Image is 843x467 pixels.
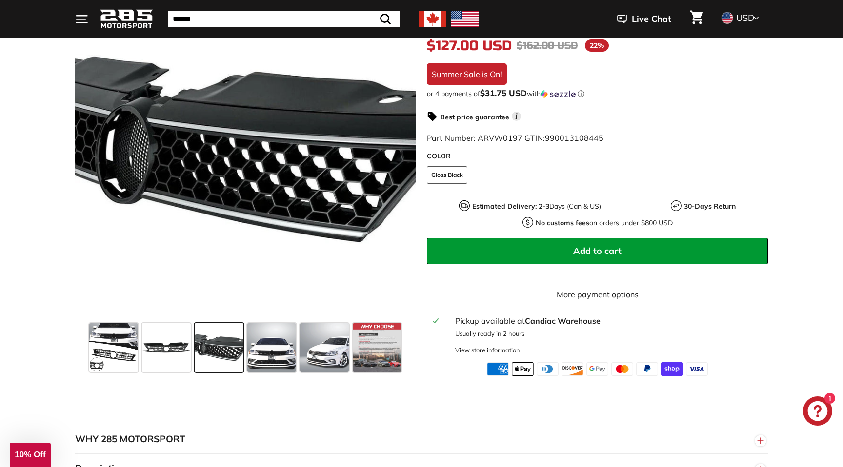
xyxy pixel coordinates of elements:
[100,8,153,31] img: Logo_285_Motorsport_areodynamics_components
[562,362,583,376] img: discover
[512,112,521,121] span: i
[455,346,520,355] div: View store information
[736,12,754,23] span: USD
[168,11,400,27] input: Search
[661,362,683,376] img: shopify_pay
[800,396,835,428] inbox-online-store-chat: Shopify online store chat
[604,7,684,31] button: Live Chat
[427,238,768,264] button: Add to cart
[487,362,509,376] img: american_express
[10,443,51,467] div: 10% Off
[525,316,601,326] strong: Candiac Warehouse
[517,39,578,52] span: $162.00 USD
[427,89,768,98] div: or 4 payments of with
[427,151,768,161] label: COLOR
[585,39,609,52] span: 22%
[455,315,762,327] div: Pickup available at
[15,450,45,459] span: 10% Off
[427,63,507,85] div: Summer Sale is On!
[75,425,768,454] button: WHY 285 MOTORSPORT
[536,218,673,228] p: on orders under $800 USD
[686,362,708,376] img: visa
[427,133,603,143] span: Part Number: ARVW0197 GTIN:
[512,362,534,376] img: apple_pay
[632,13,671,25] span: Live Chat
[472,202,549,211] strong: Estimated Delivery: 2-3
[611,362,633,376] img: master
[427,38,512,54] span: $127.00 USD
[472,201,601,212] p: Days (Can & US)
[440,113,509,121] strong: Best price guarantee
[586,362,608,376] img: google_pay
[684,202,736,211] strong: 30-Days Return
[480,88,527,98] span: $31.75 USD
[573,245,622,256] span: Add to cart
[636,362,658,376] img: paypal
[684,2,709,36] a: Cart
[541,90,576,98] img: Sezzle
[455,329,762,338] p: Usually ready in 2 hours
[536,218,589,227] strong: No customs fees
[537,362,559,376] img: diners_club
[427,89,768,98] div: or 4 payments of$31.75 USDwithSezzle Click to learn more about Sezzle
[427,289,768,300] a: More payment options
[545,133,603,143] span: 990013108445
